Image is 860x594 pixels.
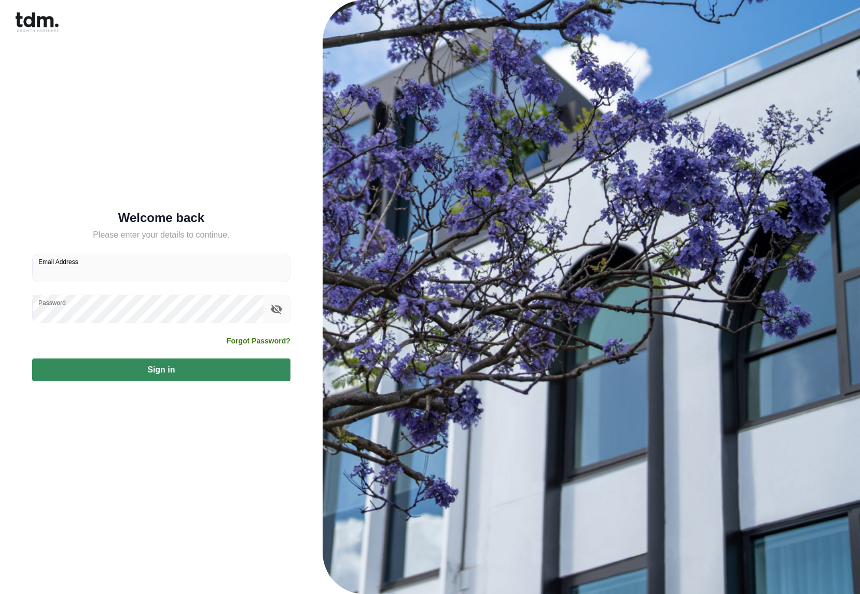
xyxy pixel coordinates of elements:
[32,213,290,223] h5: Welcome back
[32,229,290,241] h5: Please enter your details to continue.
[32,358,290,381] button: Sign in
[268,300,285,318] button: toggle password visibility
[38,257,78,266] label: Email Address
[227,336,290,346] a: Forgot Password?
[38,298,66,307] label: Password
